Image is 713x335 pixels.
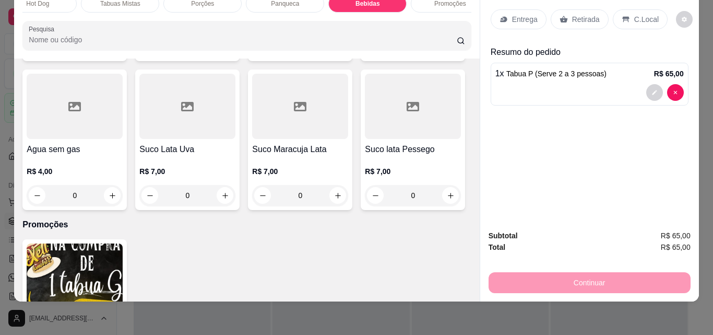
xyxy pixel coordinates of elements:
strong: Total [489,243,505,251]
button: decrease-product-quantity [254,187,271,204]
input: Pesquisa [29,34,457,45]
button: increase-product-quantity [104,187,121,204]
span: Tabua P (Serve 2 a 3 pessoas) [506,70,607,78]
h4: Suco Lata Uva [139,143,235,156]
h4: Agua sem gas [27,143,123,156]
p: R$ 7,00 [139,166,235,177]
span: R$ 65,00 [661,230,691,241]
p: Entrega [512,14,538,25]
p: R$ 65,00 [654,68,684,79]
p: R$ 7,00 [252,166,348,177]
img: product-image [27,244,123,309]
button: increase-product-quantity [442,187,459,204]
strong: Subtotal [489,232,518,240]
span: R$ 65,00 [661,241,691,253]
p: Promoções [22,218,471,231]
button: decrease-product-quantity [141,187,158,204]
label: Pesquisa [29,25,58,33]
p: Retirada [572,14,600,25]
p: C.Local [634,14,659,25]
button: decrease-product-quantity [646,84,663,101]
button: increase-product-quantity [329,187,346,204]
h4: Suco lata Pessego [365,143,461,156]
p: 1 x [495,67,607,80]
p: R$ 4,00 [27,166,123,177]
p: R$ 7,00 [365,166,461,177]
p: Resumo do pedido [491,46,688,59]
button: decrease-product-quantity [29,187,45,204]
button: decrease-product-quantity [667,84,684,101]
h4: Suco Maracuja Lata [252,143,348,156]
button: increase-product-quantity [217,187,233,204]
button: decrease-product-quantity [676,11,693,28]
button: decrease-product-quantity [367,187,384,204]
